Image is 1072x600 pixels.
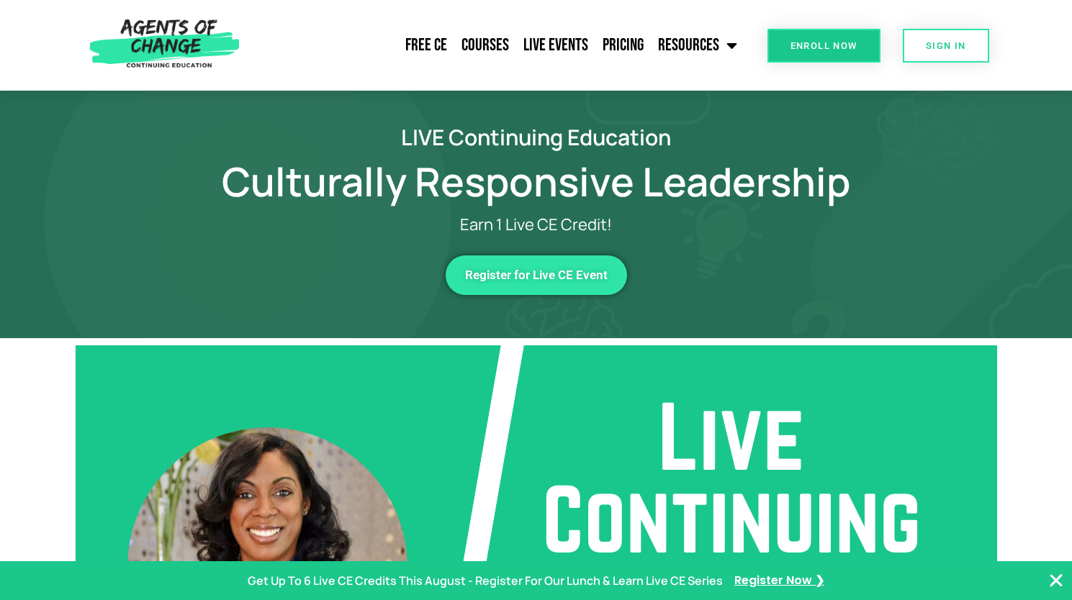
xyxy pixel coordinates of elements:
span: SIGN IN [926,41,966,50]
button: Close Banner [1048,572,1065,589]
a: Courses [454,27,516,63]
span: Enroll Now [791,41,857,50]
a: Live Events [516,27,595,63]
nav: Menu [246,27,744,63]
a: Register Now ❯ [734,571,824,591]
a: Enroll Now [767,29,880,63]
a: Pricing [595,27,651,63]
h2: LIVE Continuing Education [126,127,947,147]
a: SIGN IN [903,29,989,63]
p: Get Up To 6 Live CE Credits This August - Register For Our Lunch & Learn Live CE Series [248,571,723,591]
a: Register for Live CE Event [446,255,627,295]
a: Resources [651,27,744,63]
p: Earn 1 Live CE Credit! [184,216,889,234]
a: Free CE [398,27,454,63]
span: Register for Live CE Event [465,269,608,281]
h1: Culturally Responsive Leadership [126,162,947,201]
